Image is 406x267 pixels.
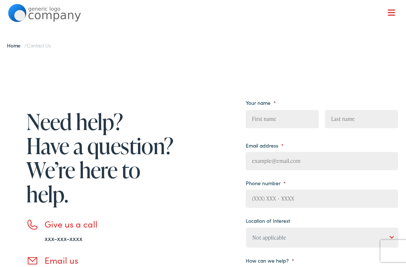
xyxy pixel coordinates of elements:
[45,255,176,266] h3: Email us
[246,190,398,208] input: (XXX) XXX - XXXX
[325,110,398,128] input: Last name
[14,29,398,52] a: What We Offer
[27,42,51,49] span: Contact Us
[246,110,319,128] input: First name
[246,142,284,149] label: Email address
[246,99,276,106] label: Your name
[246,180,286,186] label: Phone number
[246,217,290,224] label: Location of Interest
[7,42,51,49] span: /
[246,257,294,264] label: How can we help?
[26,110,176,206] h1: Need help? Have a question? We’re here to help.
[45,234,83,243] a: xxx-xxx-xxxx
[246,152,398,170] input: example@email.com
[45,219,176,229] h3: Give us a call
[7,42,24,49] a: Home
